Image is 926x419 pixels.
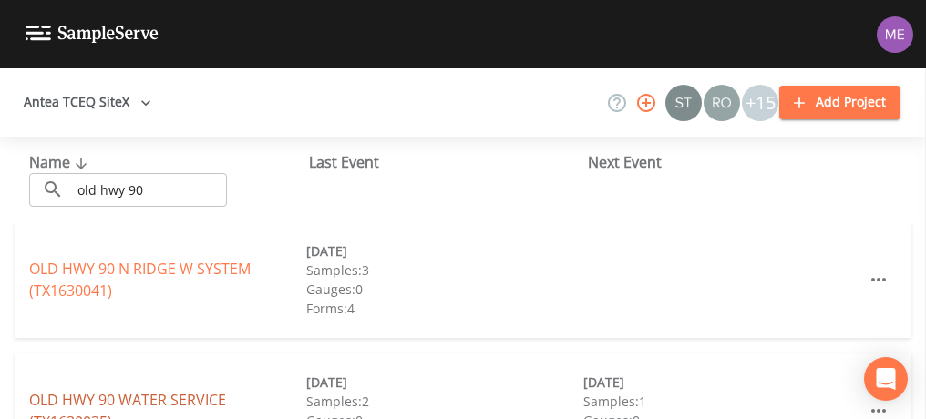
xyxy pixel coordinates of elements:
[306,299,583,318] div: Forms: 4
[71,173,227,207] input: Search Projects
[306,261,583,280] div: Samples: 3
[16,86,159,119] button: Antea TCEQ SiteX
[306,392,583,411] div: Samples: 2
[704,85,740,121] img: 7e5c62b91fde3b9fc00588adc1700c9a
[665,85,702,121] img: c0670e89e469b6405363224a5fca805c
[26,26,159,43] img: logo
[864,357,908,401] div: Open Intercom Messenger
[306,373,583,392] div: [DATE]
[779,86,900,119] button: Add Project
[583,392,860,411] div: Samples: 1
[309,151,589,173] div: Last Event
[742,85,778,121] div: +15
[703,85,741,121] div: Rodolfo Ramirez
[29,259,251,301] a: OLD HWY 90 N RIDGE W SYSTEM (TX1630041)
[664,85,703,121] div: Stan Porter
[877,16,913,53] img: d4d65db7c401dd99d63b7ad86343d265
[306,241,583,261] div: [DATE]
[583,373,860,392] div: [DATE]
[588,151,868,173] div: Next Event
[29,152,92,172] span: Name
[306,280,583,299] div: Gauges: 0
